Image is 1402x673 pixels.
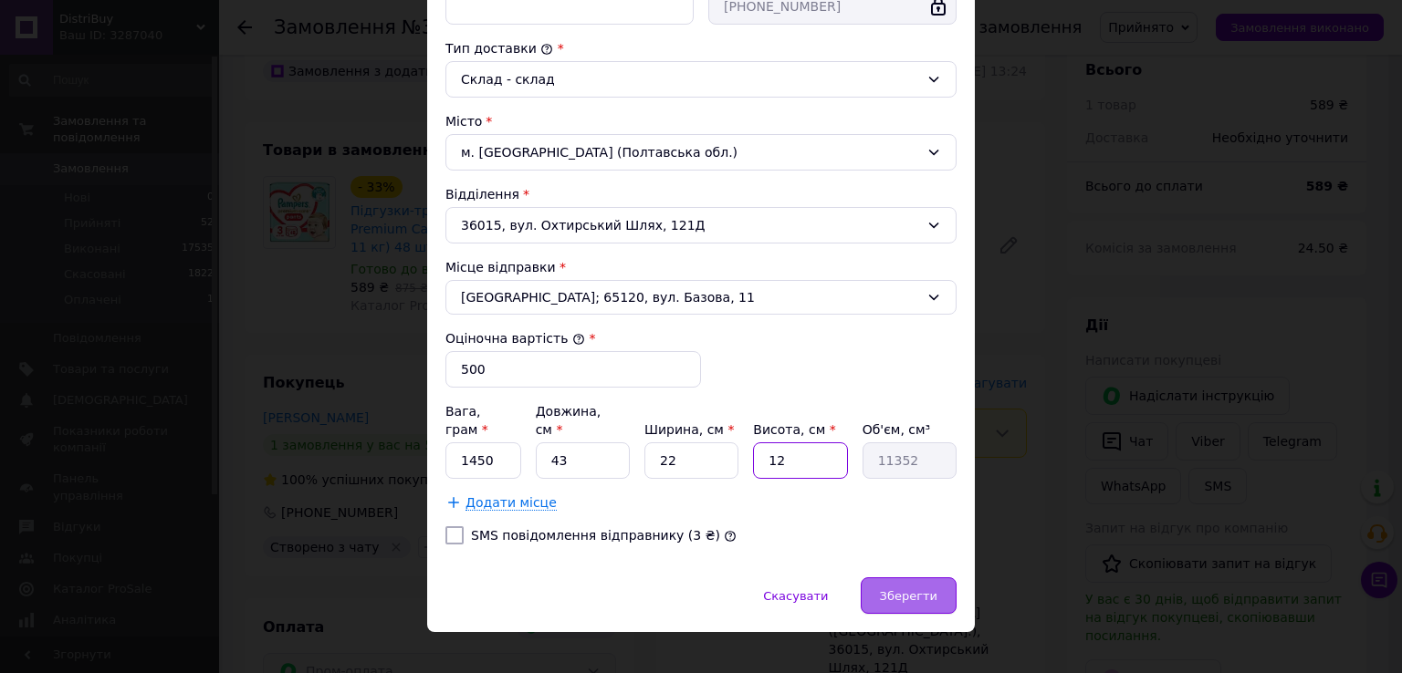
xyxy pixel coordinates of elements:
span: Зберегти [880,589,937,603]
div: м. [GEOGRAPHIC_DATA] (Полтавська обл.) [445,134,957,171]
label: Довжина, см [536,404,602,437]
div: 36015, вул. Охтирський Шлях, 121Д [445,207,957,243]
span: Скасувати [763,589,828,603]
span: Додати місце [466,495,557,511]
div: Місто [445,112,957,130]
span: [GEOGRAPHIC_DATA]; 65120, вул. Базова, 11 [461,288,919,306]
div: Місце відправки [445,258,957,276]
label: Ширина, см [644,422,734,437]
div: Тип доставки [445,39,957,57]
div: Склад - склад [461,69,919,89]
label: Висота, см [753,422,835,437]
label: Оціночна вартість [445,331,585,346]
label: Вага, грам [445,404,488,437]
label: SMS повідомлення відправнику (3 ₴) [471,528,720,543]
div: Відділення [445,185,957,203]
div: Об'єм, см³ [863,420,957,439]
